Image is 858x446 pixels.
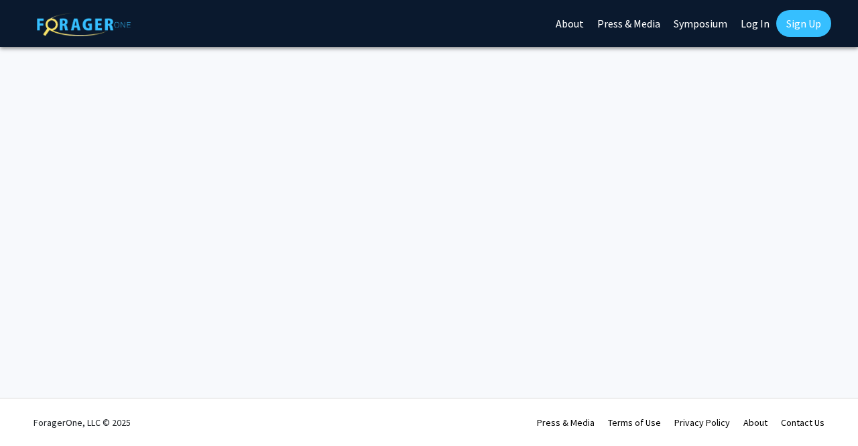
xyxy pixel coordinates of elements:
img: ForagerOne Logo [37,13,131,36]
a: Press & Media [537,416,595,429]
a: Privacy Policy [674,416,730,429]
a: Terms of Use [608,416,661,429]
a: About [743,416,768,429]
div: ForagerOne, LLC © 2025 [34,399,131,446]
a: Contact Us [781,416,824,429]
a: Sign Up [776,10,831,37]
